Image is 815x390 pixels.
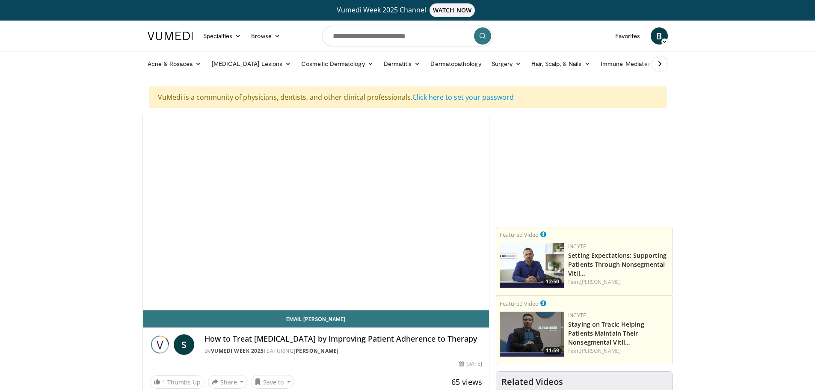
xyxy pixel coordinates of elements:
a: B [651,27,668,45]
a: Email [PERSON_NAME] [143,310,489,327]
div: Feat. [568,347,669,355]
img: fe0751a3-754b-4fa7-bfe3-852521745b57.png.150x105_q85_crop-smart_upscale.jpg [500,312,564,357]
a: 12:50 [500,243,564,288]
a: Acne & Rosacea [142,55,207,72]
h4: How to Treat [MEDICAL_DATA] by Improving Patient Adherence to Therapy [204,334,483,344]
div: [DATE] [459,360,482,368]
div: Feat. [568,278,669,286]
a: S [174,334,194,355]
a: Vumedi Week 2025 [211,347,264,354]
iframe: Advertisement [520,115,649,222]
a: Cosmetic Dermatology [296,55,378,72]
a: Click here to set your password [412,92,514,102]
button: Save to [251,375,294,389]
span: 1 [162,378,166,386]
img: Vumedi Week 2025 [150,334,170,355]
a: Vumedi Week 2025 ChannelWATCH NOW [149,3,667,17]
img: 98b3b5a8-6d6d-4e32-b979-fd4084b2b3f2.png.150x105_q85_crop-smart_upscale.jpg [500,243,564,288]
small: Featured Video [500,231,539,238]
a: [PERSON_NAME] [580,347,621,354]
span: 12:50 [543,278,562,286]
a: Dermatopathology [425,55,486,72]
span: WATCH NOW [430,3,475,17]
a: Immune-Mediated [596,55,665,72]
h4: Related Videos [501,377,563,387]
a: [PERSON_NAME] [580,278,621,286]
button: Share [208,375,248,389]
img: VuMedi Logo [148,32,193,40]
span: 11:59 [543,347,562,354]
a: Hair, Scalp, & Nails [526,55,595,72]
span: 65 views [451,377,482,387]
a: Specialties [198,27,246,45]
a: Incyte [568,312,586,319]
a: Incyte [568,243,586,250]
div: By FEATURING [204,347,483,355]
a: Browse [246,27,285,45]
input: Search topics, interventions [322,26,493,46]
a: [PERSON_NAME] [293,347,339,354]
a: Surgery [486,55,527,72]
a: Staying on Track: Helping Patients Maintain Their Nonsegmental Vitil… [568,320,644,346]
a: Dermatitis [379,55,426,72]
small: Featured Video [500,300,539,307]
div: VuMedi is a community of physicians, dentists, and other clinical professionals. [149,86,667,108]
a: Setting Expectations: Supporting Patients Through Nonsegmental Vitil… [568,251,667,277]
a: 11:59 [500,312,564,357]
a: Favorites [610,27,646,45]
video-js: Video Player [143,115,489,310]
a: [MEDICAL_DATA] Lesions [207,55,296,72]
a: 1 Thumbs Up [150,375,204,389]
